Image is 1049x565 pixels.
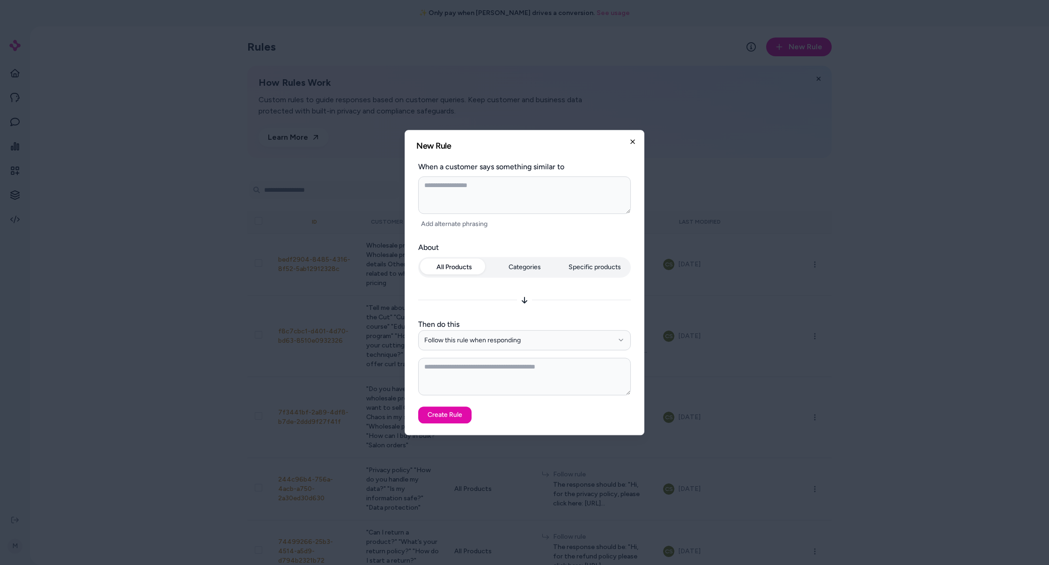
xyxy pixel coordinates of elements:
button: Specific products [561,259,629,276]
label: About [418,242,631,253]
button: Add alternate phrasing [418,218,490,231]
label: When a customer says something similar to [418,161,631,173]
h2: New Rule [416,142,633,150]
label: Then do this [418,319,631,330]
button: Create Rule [418,407,472,423]
button: Categories [490,259,559,276]
button: All Products [420,259,488,276]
